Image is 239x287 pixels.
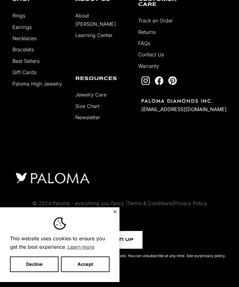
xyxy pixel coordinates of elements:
span: This website uses cookies to ensure you get the best experience. [10,235,110,252]
p: [EMAIL_ADDRESS][DOMAIN_NAME] [141,105,227,114]
a: Paloma High Jewelry [12,81,62,87]
a: Jewelry Care [75,92,106,98]
a: Necklaces [12,35,36,41]
a: Follow on Pinterest [168,76,177,85]
a: Returns [138,29,156,35]
a: Newsletter [75,114,100,120]
a: About [PERSON_NAME] [75,12,116,27]
a: Contact Us [138,51,164,58]
button: Accept [61,256,110,272]
p: PALOMA DIAMONDS INC. [141,97,227,105]
button: Close [113,210,117,214]
a: Rings [12,12,25,19]
p: JOIN THE FANCY CLUB! [13,215,226,222]
a: Size Chart [75,103,100,109]
a: Follow on Facebook [155,76,163,85]
p: *By filling out this form, you are signing up to receive our emails. You can unsubscribe at any t... [13,253,226,259]
button: Sign Up [101,231,143,249]
img: Cookie banner [54,217,66,230]
a: Best Sellers [12,58,40,64]
img: footer logo [13,171,92,185]
a: Learning Center [75,32,113,38]
span: Sign Up [110,236,134,243]
a: Bracelets [12,46,34,53]
a: Gift Cards [12,69,36,75]
a: Privacy Policy [174,200,207,206]
a: Learn more [67,242,95,252]
a: Follow on Instagram [141,76,150,85]
a: Warranty [138,63,159,69]
p: © 2024 Paloma - everything you fancy | | [13,199,226,207]
a: Earrings [12,24,32,30]
p: Resources [75,76,129,81]
a: Track an Order [138,17,173,24]
button: Decline [10,256,59,272]
a: FAQs [138,40,150,46]
a: Terms & Conditions [127,200,172,206]
a: privacy policy. [200,253,226,258]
